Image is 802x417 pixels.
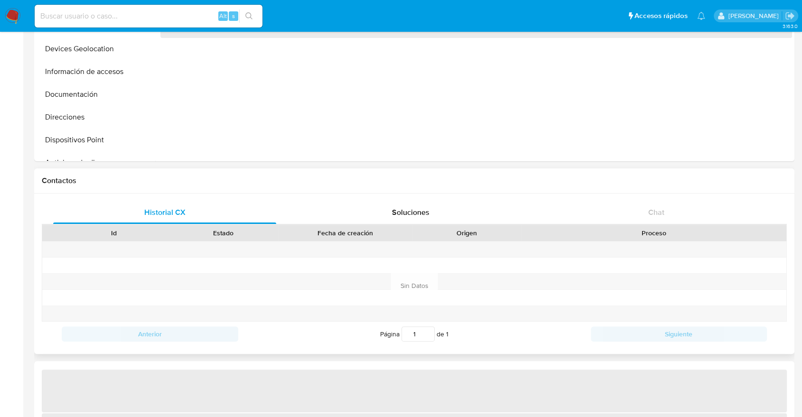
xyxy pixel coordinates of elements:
span: Accesos rápidos [634,11,688,21]
button: Devices Geolocation [37,37,155,60]
button: Siguiente [591,326,767,342]
button: Dispositivos Point [37,129,155,151]
span: Chat [648,207,664,218]
p: yael.arizperojo@mercadolibre.com.mx [728,11,782,20]
span: Soluciones [392,207,429,218]
button: search-icon [239,9,259,23]
button: Información de accesos [37,60,155,83]
div: Origen [419,228,515,238]
div: Fecha de creación [285,228,405,238]
span: Alt [219,11,227,20]
button: Anterior [62,326,238,342]
div: Estado [175,228,271,238]
span: ‌ [42,370,787,412]
button: Anticipos de dinero [37,151,155,174]
button: Direcciones [37,106,155,129]
span: s [232,11,235,20]
div: Id [65,228,162,238]
input: Buscar usuario o caso... [35,10,262,22]
span: Página de [380,326,448,342]
span: 3.163.0 [782,22,797,30]
a: Salir [785,11,795,21]
button: Documentación [37,83,155,106]
span: Historial CX [144,207,186,218]
span: 1 [446,329,448,339]
h1: Contactos [42,176,787,185]
div: Proceso [528,228,780,238]
a: Notificaciones [697,12,705,20]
